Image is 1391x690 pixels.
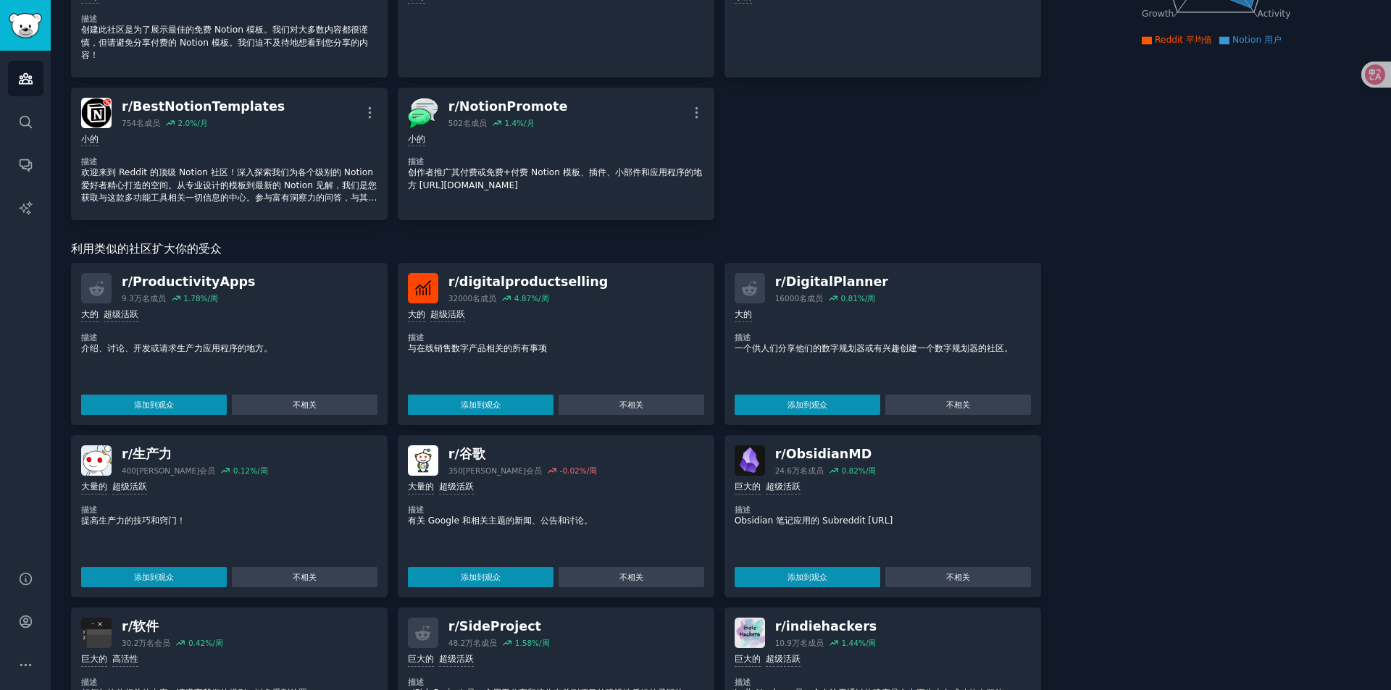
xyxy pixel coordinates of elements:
[232,395,377,415] button: 不相关
[133,447,172,461] font: 生产力
[885,395,1031,415] button: 不相关
[408,395,554,415] button: 添加到观众
[122,99,133,114] font: r/
[775,294,807,303] font: 16000名
[81,25,368,60] font: 创建此社区是为了展示最佳的免费 Notion 模板。我们对大多数内容都很谨慎，但请避免分享付费的 Notion 模板。我们迫不及待地想看到您分享的内容！
[133,274,255,289] font: ProductivityApps
[134,573,174,581] font: 添加到观众
[735,309,752,319] font: 大的
[408,445,438,476] img: 谷歌
[81,309,99,319] font: 大的
[459,447,485,461] font: 谷歌
[1142,9,1174,19] tspan: Growth
[71,88,388,220] a: 最佳概念模板r/BestNotionTemplates754名成员2.0%/月小的描述欢迎来到 Reddit 的顶级 Notion 社区！深入探索我们为各个级别的 Notion 爱好者精心打造的...
[858,294,876,303] font: %/周
[842,466,859,475] font: 0.82
[408,309,425,319] font: 大的
[786,619,877,634] font: indiehackers
[459,99,568,114] font: NotionPromote
[133,619,159,634] font: 软件
[885,567,1031,587] button: 不相关
[81,395,227,415] button: 添加到观众
[293,573,317,581] font: 不相关
[560,466,580,475] font: -0.02
[775,447,786,461] font: r/
[81,343,272,353] font: 介绍、讨论、开发或请求生产力应用程序的地方。
[112,481,147,492] font: 超级活跃
[735,343,1013,353] font: 一个供人们分享他们的数字规划器或有兴趣创建一个数字规划器的社区。
[775,639,808,647] font: 10.9万名
[735,654,761,664] font: 巨大的
[1257,9,1290,19] tspan: Activity
[531,294,549,303] font: %/周
[517,119,535,127] font: %/月
[808,466,824,475] font: 成员
[81,98,112,128] img: 最佳概念模板
[859,466,877,475] font: %/周
[842,639,859,647] font: 1.44
[786,274,888,289] font: DigitalPlanner
[81,134,99,144] font: 小的
[532,639,550,647] font: %/周
[233,466,250,475] font: 0.12
[766,481,801,492] font: 超级活跃
[9,13,42,38] img: GummySearch 徽标
[504,119,517,127] font: 1.4
[619,573,643,581] font: 不相关
[81,14,98,23] font: 描述
[526,466,542,475] font: 会员
[735,333,751,342] font: 描述
[841,294,858,303] font: 0.81
[439,481,474,492] font: 超级活跃
[580,466,598,475] font: %/周
[735,516,893,526] font: Obsidian 笔记应用的 Subreddit [URL]
[807,294,823,303] font: 成员
[463,119,487,127] font: 名成员
[515,639,532,647] font: 1.58
[459,619,541,634] font: SideProject
[448,466,526,475] font: 350[PERSON_NAME]
[448,99,459,114] font: r/
[735,618,765,648] img: 独立黑客
[735,481,761,492] font: 巨大的
[775,466,808,475] font: 24.6万名
[201,294,219,303] font: %/周
[514,294,531,303] font: 4.87
[559,395,704,415] button: 不相关
[122,619,133,634] font: r/
[461,400,501,409] font: 添加到观众
[766,654,801,664] font: 超级活跃
[293,400,317,409] font: 不相关
[205,639,223,647] font: %/周
[481,639,497,647] font: 成员
[199,466,215,475] font: 会员
[122,447,133,461] font: r/
[1155,35,1212,45] font: Reddit 平均值
[448,294,480,303] font: 32000名
[448,119,463,127] font: 502
[112,654,138,664] font: 高活性
[178,119,191,127] font: 2.0
[559,567,704,587] button: 不相关
[122,639,154,647] font: 30.2万名
[188,639,205,647] font: 0.42
[122,294,150,303] font: 9.3万名
[786,447,872,461] font: ObsidianMD
[788,400,827,409] font: 添加到观众
[183,294,200,303] font: 1.78
[232,567,377,587] button: 不相关
[81,333,98,342] font: 描述
[439,654,474,664] font: 超级活跃
[788,573,827,581] font: 添加到观众
[150,294,166,303] font: 成员
[122,466,199,475] font: 400[PERSON_NAME]
[190,119,208,127] font: %/月
[122,119,136,127] font: 754
[408,134,425,144] font: 小的
[430,309,465,319] font: 超级活跃
[775,274,786,289] font: r/
[122,274,133,289] font: r/
[398,88,714,220] a: NotionPromoter/NotionPromote502名成员1.4%/月小的描述创作者推广其付费或免费+付费 Notion 模板、插件、小部件和应用程序的地方 [URL][DOMAIN_...
[81,505,98,514] font: 描述
[619,400,643,409] font: 不相关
